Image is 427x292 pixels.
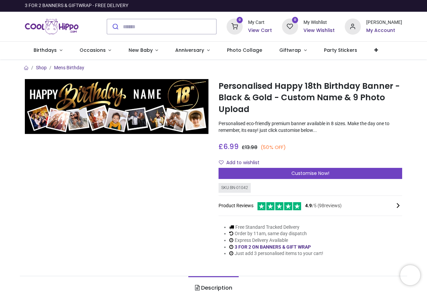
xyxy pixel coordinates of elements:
[167,42,219,59] a: Anniversary
[229,230,323,237] li: Order by 11am, same day dispatch
[25,42,71,59] a: Birthdays
[219,183,251,193] div: SKU: BN-01042
[54,65,84,70] a: Mens Birthday
[107,19,123,34] button: Submit
[129,47,153,53] span: New Baby
[229,237,323,244] li: Express Delivery Available
[219,160,224,165] i: Add to wishlist
[237,17,243,23] sup: 0
[25,2,128,9] div: 3 FOR 2 BANNERS & GIFTWRAP - FREE DELIVERY
[71,42,120,59] a: Occasions
[305,203,342,209] span: /5 ( 98 reviews)
[242,144,257,151] span: £
[260,144,286,151] small: (50% OFF)
[400,265,420,285] iframe: Brevo live chat
[227,24,243,29] a: 0
[25,79,208,134] img: Personalised Happy 18th Birthday Banner - Black & Gold - Custom Name & 9 Photo Upload
[303,27,335,34] a: View Wishlist
[248,19,272,26] div: My Cart
[235,244,311,250] a: 3 FOR 2 ON BANNERS & GIFT WRAP
[175,47,204,53] span: Anniversary
[324,47,357,53] span: Party Stickers
[25,17,79,36] img: Cool Hippo
[291,170,329,177] span: Customise Now!
[229,224,323,231] li: Free Standard Tracked Delivery
[25,17,79,36] a: Logo of Cool Hippo
[120,42,167,59] a: New Baby
[282,24,298,29] a: 0
[80,47,106,53] span: Occasions
[219,142,239,151] span: £
[229,250,323,257] li: Just add 3 personalised items to your cart!
[303,19,335,26] div: My Wishlist
[305,203,312,208] span: 4.9
[271,42,316,59] a: Giftwrap
[279,47,301,53] span: Giftwrap
[219,157,265,169] button: Add to wishlistAdd to wishlist
[223,142,239,151] span: 6.99
[366,19,402,26] div: [PERSON_NAME]
[227,47,262,53] span: Photo Collage
[219,80,402,115] h1: Personalised Happy 18th Birthday Banner - Black & Gold - Custom Name & 9 Photo Upload
[366,27,402,34] a: My Account
[219,201,402,210] div: Product Reviews
[248,27,272,34] a: View Cart
[34,47,57,53] span: Birthdays
[261,2,402,9] iframe: Customer reviews powered by Trustpilot
[245,144,257,151] span: 13.98
[36,65,47,70] a: Shop
[292,17,298,23] sup: 0
[219,120,402,134] p: Personalised eco-friendly premium banner available in 8 sizes. Make the day one to remember, its ...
